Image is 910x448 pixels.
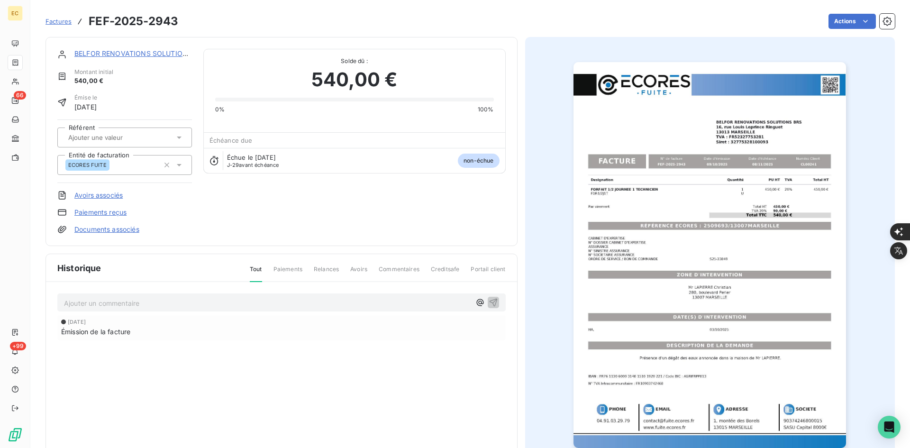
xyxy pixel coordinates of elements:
[478,105,494,114] span: 100%
[74,49,207,57] a: BELFOR RENOVATIONS SOLUTIONS BRS
[458,154,499,168] span: non-échue
[45,17,72,26] a: Factures
[350,265,367,281] span: Avoirs
[74,93,97,102] span: Émise le
[74,191,123,200] a: Avoirs associés
[74,225,139,234] a: Documents associés
[227,162,279,168] span: avant échéance
[8,427,23,442] img: Logo LeanPay
[215,57,494,65] span: Solde dû :
[215,105,225,114] span: 0%
[250,265,262,282] span: Tout
[74,68,113,76] span: Montant initial
[314,265,339,281] span: Relances
[61,327,130,337] span: Émission de la facture
[74,102,97,112] span: [DATE]
[67,133,163,142] input: Ajouter une valeur
[8,6,23,21] div: EC
[57,262,101,274] span: Historique
[573,62,846,448] img: invoice_thumbnail
[878,416,901,439] div: Open Intercom Messenger
[74,76,113,86] span: 540,00 €
[68,319,86,325] span: [DATE]
[273,265,302,281] span: Paiements
[227,154,276,161] span: Échue le [DATE]
[311,65,397,94] span: 540,00 €
[45,18,72,25] span: Factures
[471,265,505,281] span: Portail client
[89,13,178,30] h3: FEF-2025-2943
[209,137,253,144] span: Échéance due
[227,162,239,168] span: J-29
[379,265,419,281] span: Commentaires
[10,342,26,350] span: +99
[431,265,460,281] span: Creditsafe
[14,91,26,100] span: 66
[74,208,127,217] a: Paiements reçus
[828,14,876,29] button: Actions
[68,162,107,168] span: ECORES FUITE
